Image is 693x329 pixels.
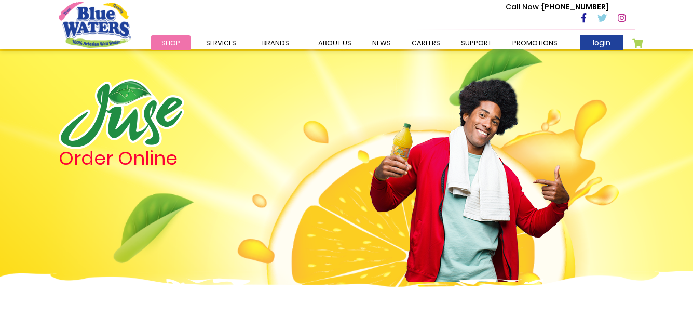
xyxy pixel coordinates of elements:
[59,79,184,149] img: logo
[502,35,568,50] a: Promotions
[308,35,362,50] a: about us
[451,35,502,50] a: support
[506,2,542,12] span: Call Now :
[580,35,623,50] a: login
[401,35,451,50] a: careers
[59,2,131,47] a: store logo
[59,149,290,168] h4: Order Online
[369,60,571,282] img: man.png
[362,35,401,50] a: News
[506,2,609,12] p: [PHONE_NUMBER]
[262,38,289,48] span: Brands
[206,38,236,48] span: Services
[161,38,180,48] span: Shop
